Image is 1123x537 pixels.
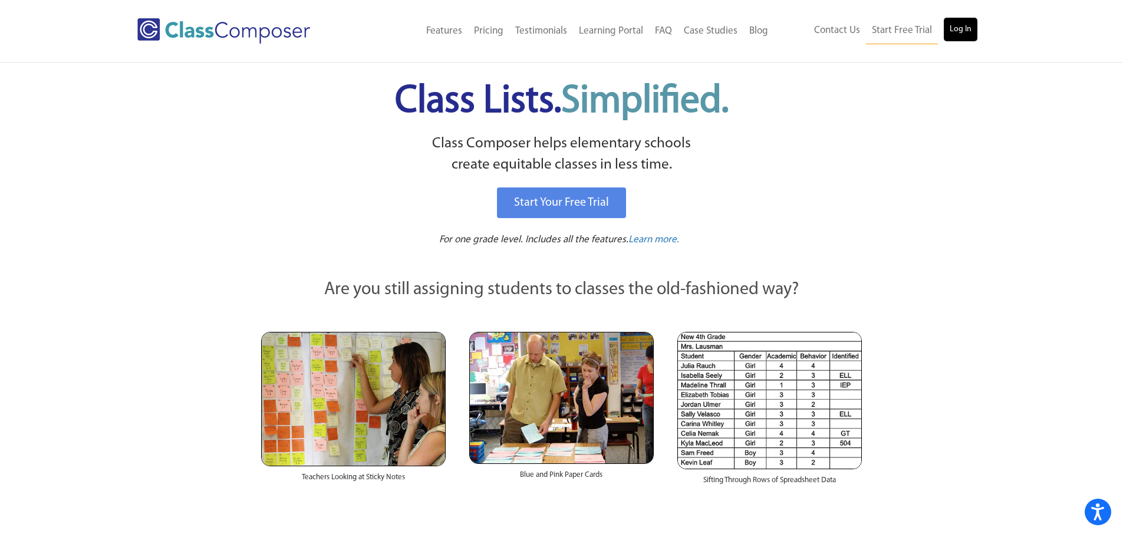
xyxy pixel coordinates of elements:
a: FAQ [649,18,678,44]
a: Start Your Free Trial [497,187,626,218]
a: Start Free Trial [866,18,938,44]
p: Class Composer helps elementary schools create equitable classes in less time. [259,133,864,176]
div: Sifting Through Rows of Spreadsheet Data [677,469,862,498]
img: Teachers Looking at Sticky Notes [261,332,446,466]
div: Teachers Looking at Sticky Notes [261,466,446,495]
a: Learn more. [628,233,679,248]
a: Blog [743,18,774,44]
span: Class Lists. [395,83,729,121]
span: Start Your Free Trial [514,197,609,209]
img: Blue and Pink Paper Cards [469,332,654,463]
span: Learn more. [628,235,679,245]
a: Testimonials [509,18,573,44]
img: Class Composer [137,18,310,44]
a: Learning Portal [573,18,649,44]
a: Log In [944,18,977,41]
img: Spreadsheets [677,332,862,469]
div: Blue and Pink Paper Cards [469,464,654,492]
nav: Header Menu [358,18,774,44]
p: Are you still assigning students to classes the old-fashioned way? [261,277,862,303]
a: Contact Us [808,18,866,44]
a: Pricing [468,18,509,44]
a: Case Studies [678,18,743,44]
span: Simplified. [561,83,729,121]
a: Features [420,18,468,44]
nav: Header Menu [774,18,977,44]
span: For one grade level. Includes all the features. [439,235,628,245]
